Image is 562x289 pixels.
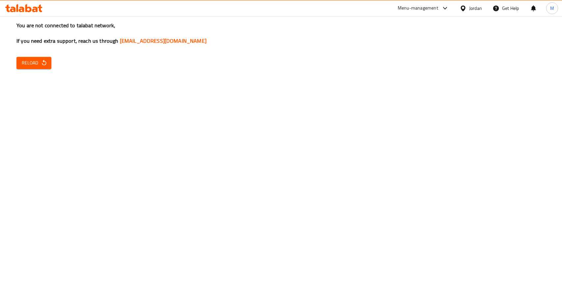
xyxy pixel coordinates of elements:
div: Menu-management [398,4,438,12]
span: Reload [22,59,46,67]
div: Jordan [469,5,482,12]
button: Reload [16,57,51,69]
a: [EMAIL_ADDRESS][DOMAIN_NAME] [120,36,206,46]
span: M [550,5,554,12]
h3: You are not connected to talabat network, If you need extra support, reach us through [16,22,546,45]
